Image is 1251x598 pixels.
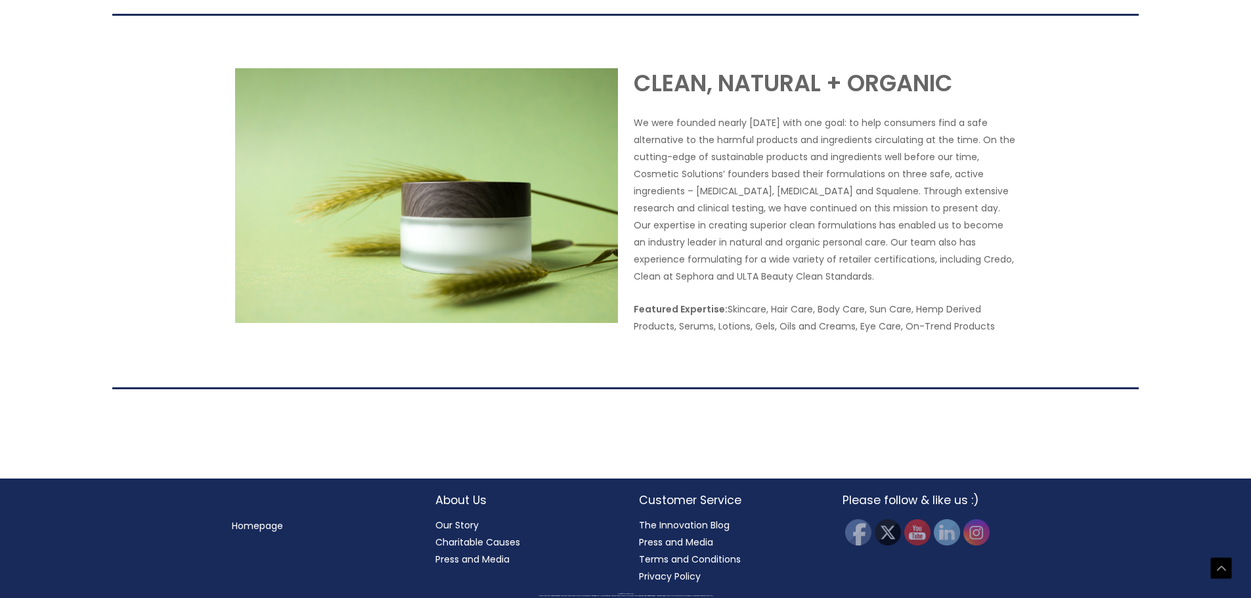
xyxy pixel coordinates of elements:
p: We were founded nearly [DATE] with one goal: to help consumers find a safe alternative to the har... [634,114,1017,285]
div: All material on this Website, including design, text, images, logos and sounds, are owned by Cosm... [23,595,1228,597]
a: Homepage [232,519,283,532]
a: The Innovation Blog [639,519,730,532]
a: Press and Media [639,536,713,549]
div: Copyright © 2025 [23,593,1228,595]
a: Privacy Policy [639,570,701,583]
a: Press and Media [435,553,510,566]
p: Skincare, Hair Care, Body Care, Sun Care, Hemp Derived Products, Serums, Lotions, Gels, Oils and ... [634,301,1017,335]
h2: About Us [435,492,613,509]
h2: Customer Service [639,492,816,509]
nav: About Us [435,517,613,568]
img: Twitter [875,519,901,545]
nav: Customer Service [639,517,816,585]
a: Our Story [435,519,479,532]
h2: Please follow & like us :) [843,492,1020,509]
img: Innovation Clean Natural And Organic Image [235,68,618,323]
a: Charitable Causes [435,536,520,549]
strong: Featured Expertise: [634,303,728,316]
nav: Menu [232,517,409,534]
strong: CLEAN, NATURAL + ORGANIC [634,67,953,99]
a: Terms and Conditions [639,553,741,566]
img: Facebook [845,519,871,545]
